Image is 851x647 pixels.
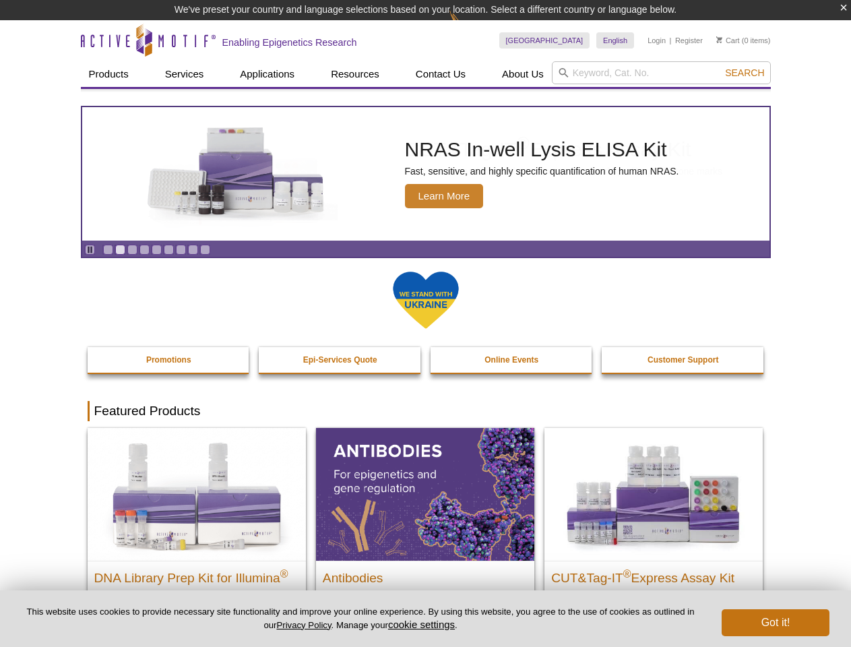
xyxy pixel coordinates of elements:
[670,32,672,49] li: |
[280,567,288,579] sup: ®
[103,245,113,255] a: Go to slide 1
[88,347,251,373] a: Promotions
[721,67,768,79] button: Search
[316,428,534,560] img: All Antibodies
[135,127,338,220] img: NRAS In-well Lysis ELISA Kit
[596,32,634,49] a: English
[22,606,699,631] p: This website uses cookies to provide necessary site functionality and improve your online experie...
[551,565,756,585] h2: CUT&Tag-IT Express Assay Kit
[405,165,679,177] p: Fast, sensitive, and highly specific quantification of human NRAS.
[716,32,771,49] li: (0 items)
[222,36,357,49] h2: Enabling Epigenetics Research
[81,61,137,87] a: Products
[405,184,484,208] span: Learn More
[449,10,485,42] img: Change Here
[85,245,95,255] a: Toggle autoplay
[276,620,331,630] a: Privacy Policy
[392,270,460,330] img: We Stand With Ukraine
[259,347,422,373] a: Epi-Services Quote
[552,61,771,84] input: Keyword, Cat. No.
[94,565,299,585] h2: DNA Library Prep Kit for Illumina
[484,355,538,365] strong: Online Events
[544,428,763,560] img: CUT&Tag-IT® Express Assay Kit
[323,61,387,87] a: Resources
[303,355,377,365] strong: Epi-Services Quote
[716,36,722,43] img: Your Cart
[157,61,212,87] a: Services
[722,609,829,636] button: Got it!
[388,619,455,630] button: cookie settings
[152,245,162,255] a: Go to slide 5
[494,61,552,87] a: About Us
[648,355,718,365] strong: Customer Support
[716,36,740,45] a: Cart
[405,140,679,160] h2: NRAS In-well Lysis ELISA Kit
[139,245,150,255] a: Go to slide 4
[88,428,306,560] img: DNA Library Prep Kit for Illumina
[544,428,763,632] a: CUT&Tag-IT® Express Assay Kit CUT&Tag-IT®Express Assay Kit Less variable and higher-throughput ge...
[146,355,191,365] strong: Promotions
[648,36,666,45] a: Login
[408,61,474,87] a: Contact Us
[232,61,303,87] a: Applications
[82,107,769,241] a: NRAS In-well Lysis ELISA Kit NRAS In-well Lysis ELISA Kit Fast, sensitive, and highly specific qu...
[316,428,534,632] a: All Antibodies Antibodies Application-tested antibodies for ChIP, CUT&Tag, and CUT&RUN.
[188,245,198,255] a: Go to slide 8
[431,347,594,373] a: Online Events
[88,401,764,421] h2: Featured Products
[176,245,186,255] a: Go to slide 7
[623,567,631,579] sup: ®
[88,428,306,646] a: DNA Library Prep Kit for Illumina DNA Library Prep Kit for Illumina® Dual Index NGS Kit for ChIP-...
[323,565,528,585] h2: Antibodies
[127,245,137,255] a: Go to slide 3
[82,107,769,241] article: NRAS In-well Lysis ELISA Kit
[164,245,174,255] a: Go to slide 6
[499,32,590,49] a: [GEOGRAPHIC_DATA]
[675,36,703,45] a: Register
[115,245,125,255] a: Go to slide 2
[725,67,764,78] span: Search
[602,347,765,373] a: Customer Support
[200,245,210,255] a: Go to slide 9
